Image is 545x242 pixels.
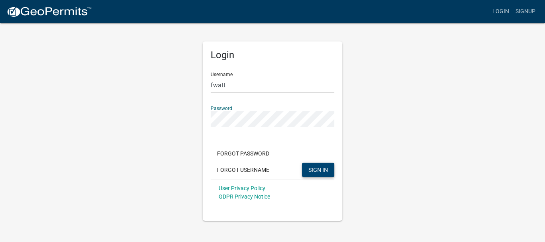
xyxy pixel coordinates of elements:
a: GDPR Privacy Notice [219,193,270,200]
button: Forgot Password [211,146,276,161]
a: Signup [512,4,539,19]
a: Login [489,4,512,19]
button: Forgot Username [211,163,276,177]
h5: Login [211,49,334,61]
a: User Privacy Policy [219,185,265,191]
span: SIGN IN [308,166,328,173]
button: SIGN IN [302,163,334,177]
